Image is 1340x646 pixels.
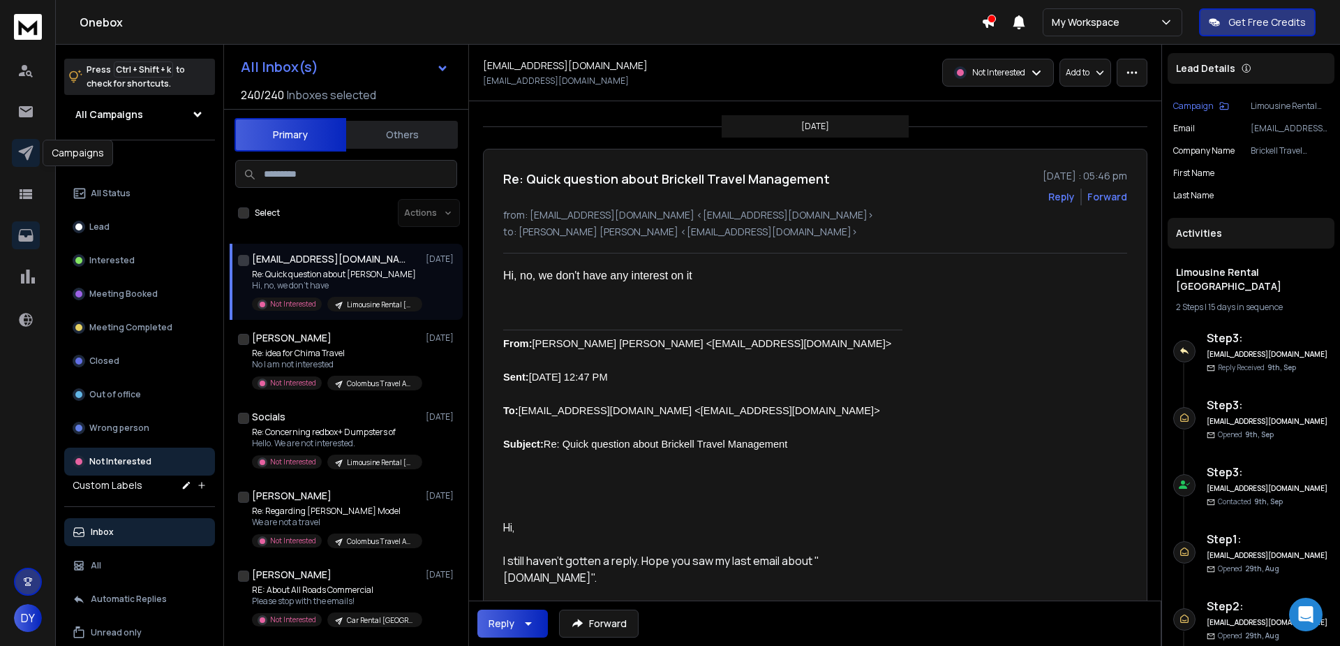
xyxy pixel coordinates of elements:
[270,378,316,388] p: Not Interested
[287,87,376,103] h3: Inboxes selected
[91,527,114,538] p: Inbox
[252,568,332,582] h1: [PERSON_NAME]
[14,604,42,632] button: DY
[1251,101,1329,112] p: Limousine Rental [GEOGRAPHIC_DATA]
[503,552,911,586] div: I still haven’t gotten a reply. Hope you saw my last email about "[DOMAIN_NAME]".
[1048,190,1075,204] button: Reply
[252,506,419,517] p: Re: Regarding [PERSON_NAME] Model
[1173,123,1195,134] p: Email
[252,280,419,291] p: Hi, no, we don't have
[483,75,629,87] p: [EMAIL_ADDRESS][DOMAIN_NAME]
[270,457,316,467] p: Not Interested
[252,252,405,266] h1: [EMAIL_ADDRESS][DOMAIN_NAME]
[64,381,215,409] button: Out of office
[1251,145,1329,156] p: Brickell Travel Management
[64,152,215,171] h3: Filters
[972,67,1025,78] p: Not Interested
[1176,265,1326,293] h1: Limousine Rental [GEOGRAPHIC_DATA]
[503,208,1127,222] p: from: [EMAIL_ADDRESS][DOMAIN_NAME] <[EMAIL_ADDRESS][DOMAIN_NAME]>
[89,322,172,333] p: Meeting Completed
[503,439,544,450] b: Subject:
[1207,531,1329,548] h6: Step 1 :
[89,255,135,266] p: Interested
[426,332,457,344] p: [DATE]
[503,225,1127,239] p: to: [PERSON_NAME] [PERSON_NAME] <[EMAIL_ADDRESS][DOMAIN_NAME]>
[64,314,215,342] button: Meeting Completed
[1207,617,1329,628] h6: [EMAIL_ADDRESS][DOMAIN_NAME]
[426,490,457,501] p: [DATE]
[252,269,419,280] p: Re: Quick question about [PERSON_NAME]
[1199,8,1316,36] button: Get Free Credits
[426,411,457,423] p: [DATE]
[1218,362,1296,373] p: Reply Received
[1173,190,1214,201] p: Last Name
[1245,564,1279,573] span: 29th, Aug
[43,140,113,166] div: Campaigns
[1176,61,1235,75] p: Lead Details
[255,207,280,219] label: Select
[64,213,215,241] button: Lead
[252,438,419,449] p: Hello. We are not interested.
[241,60,318,74] h1: All Inbox(s)
[87,63,185,91] p: Press to check for shortcuts.
[1207,550,1329,561] h6: [EMAIL_ADDRESS][DOMAIN_NAME]
[64,347,215,375] button: Closed
[1218,430,1274,440] p: Opened
[252,359,419,370] p: No I am not interested
[503,405,519,416] b: To:
[1218,497,1283,507] p: Contacted
[1218,564,1279,574] p: Opened
[1208,301,1283,313] span: 15 days in sequence
[64,448,215,476] button: Not Interested
[503,267,911,284] div: Hi, no, we don't have any interest on it
[252,489,332,503] h1: [PERSON_NAME]
[89,423,149,434] p: Wrong person
[1087,190,1127,204] div: Forward
[1173,101,1229,112] button: Campaign
[114,61,173,78] span: Ctrl + Shift + k
[1066,67,1089,78] p: Add to
[89,456,151,467] p: Not Interested
[64,280,215,308] button: Meeting Booked
[503,519,911,536] div: Hi,
[1052,15,1125,29] p: My Workspace
[347,536,414,547] p: Colombus Travel Agency
[503,372,529,383] b: Sent:
[230,53,460,81] button: All Inbox(s)
[252,596,419,607] p: Please stop with the emails!
[347,457,414,468] p: Limousine Rental [GEOGRAPHIC_DATA]
[80,14,981,31] h1: Onebox
[1207,598,1329,615] h6: Step 2 :
[1207,349,1329,360] h6: [EMAIL_ADDRESS][DOMAIN_NAME]
[489,617,514,631] div: Reply
[270,299,316,309] p: Not Interested
[1218,631,1279,641] p: Opened
[559,610,639,638] button: Forward
[241,87,284,103] span: 240 / 240
[1228,15,1306,29] p: Get Free Credits
[91,560,101,571] p: All
[1173,168,1214,179] p: First Name
[1207,416,1329,427] h6: [EMAIL_ADDRESS][DOMAIN_NAME]
[91,627,142,638] p: Unread only
[252,517,419,528] p: We are not a travel
[89,389,141,400] p: Out of office
[64,101,215,129] button: All Campaigns
[347,300,414,310] p: Limousine Rental [GEOGRAPHIC_DATA]
[1267,362,1296,372] span: 9th, Sep
[252,410,285,424] h1: Socials
[91,188,131,199] p: All Status
[346,119,458,150] button: Others
[91,594,167,605] p: Automatic Replies
[1254,497,1283,506] span: 9th, Sep
[1289,598,1323,631] div: Open Intercom Messenger
[89,288,158,300] p: Meeting Booked
[1207,330,1329,346] h6: Step 3 :
[477,610,548,638] button: Reply
[252,331,332,345] h1: [PERSON_NAME]
[1207,483,1329,494] h6: [EMAIL_ADDRESS][DOMAIN_NAME]
[75,108,143,122] h1: All Campaigns
[503,169,830,189] h1: Re: Quick question about Brickell Travel Management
